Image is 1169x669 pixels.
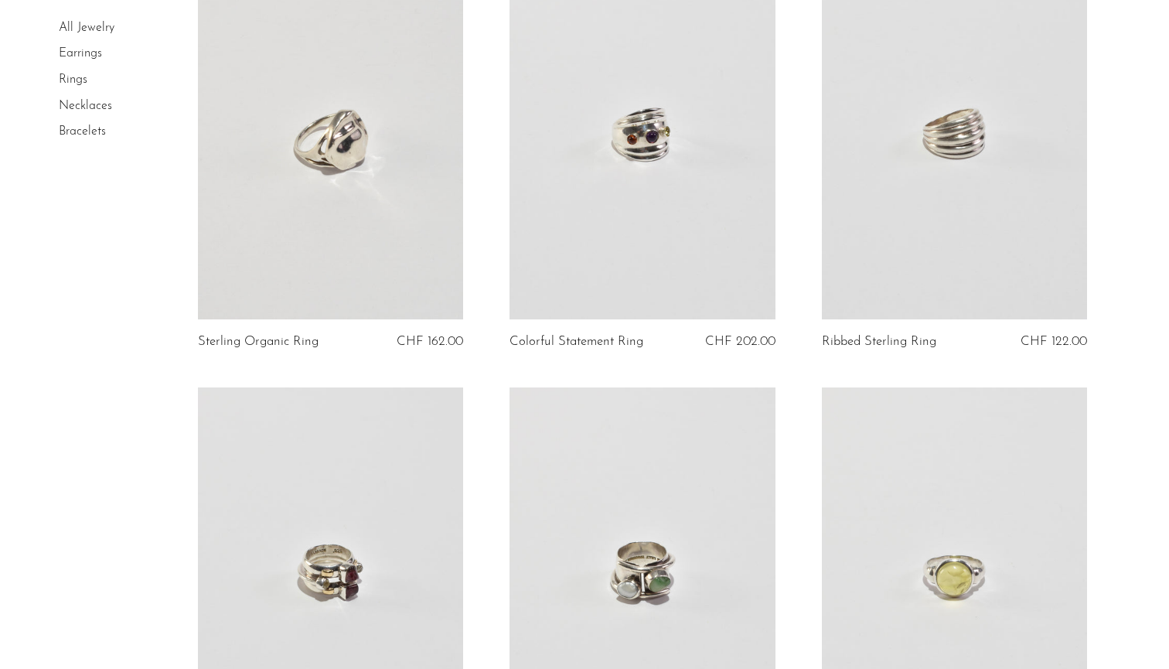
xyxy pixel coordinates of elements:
a: Bracelets [59,125,106,138]
a: Necklaces [59,100,112,112]
span: CHF 162.00 [397,335,463,348]
span: CHF 122.00 [1021,335,1087,348]
a: Colorful Statement Ring [510,335,643,349]
a: Ribbed Sterling Ring [822,335,936,349]
a: All Jewelry [59,22,114,34]
a: Rings [59,73,87,86]
span: CHF 202.00 [705,335,775,348]
a: Sterling Organic Ring [198,335,319,349]
a: Earrings [59,48,102,60]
